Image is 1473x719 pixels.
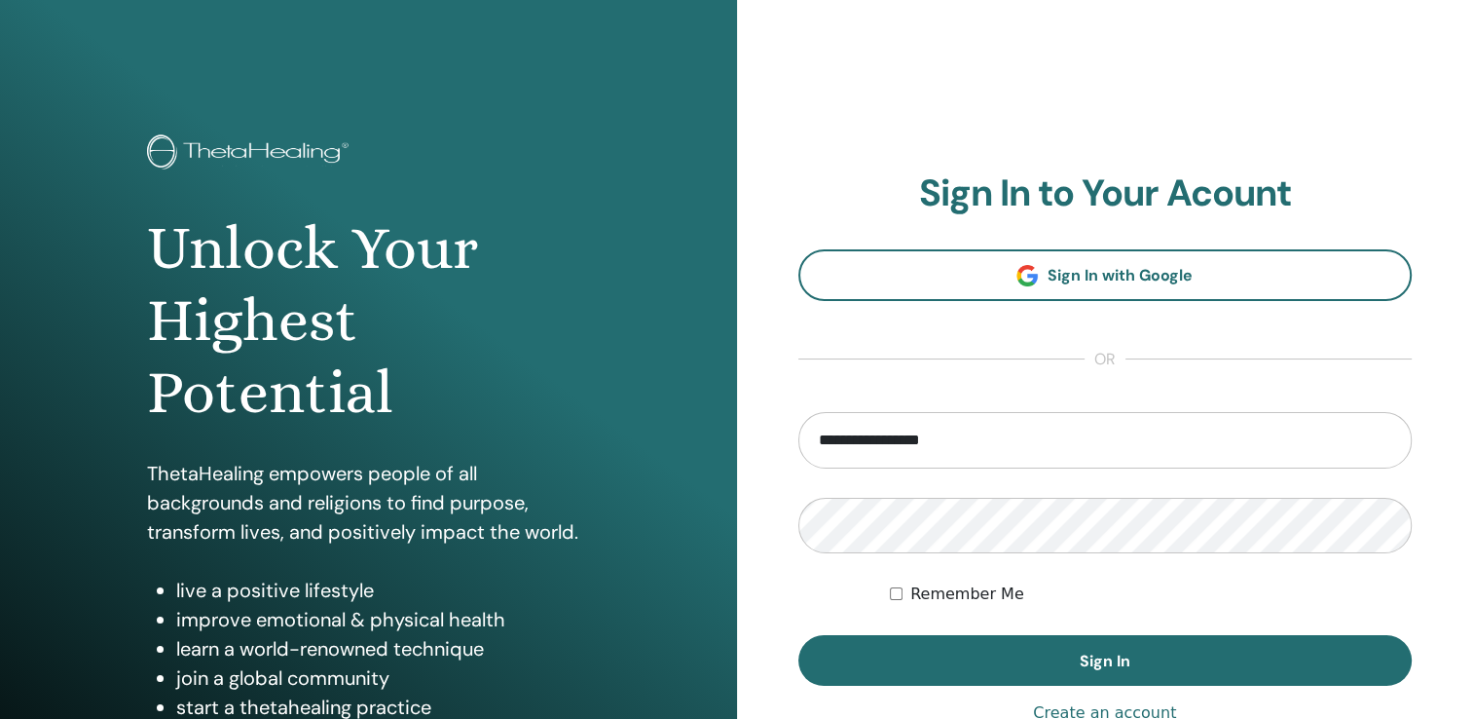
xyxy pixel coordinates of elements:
[147,212,589,430] h1: Unlock Your Highest Potential
[176,576,589,605] li: live a positive lifestyle
[798,635,1413,686] button: Sign In
[1080,651,1130,671] span: Sign In
[1085,348,1125,371] span: or
[798,171,1413,216] h2: Sign In to Your Acount
[1048,265,1193,285] span: Sign In with Google
[798,249,1413,301] a: Sign In with Google
[910,583,1024,606] label: Remember Me
[176,634,589,663] li: learn a world-renowned technique
[176,605,589,634] li: improve emotional & physical health
[147,459,589,547] p: ThetaHealing empowers people of all backgrounds and religions to find purpose, transform lives, a...
[176,663,589,693] li: join a global community
[890,583,1412,606] div: Keep me authenticated indefinitely or until I manually logout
